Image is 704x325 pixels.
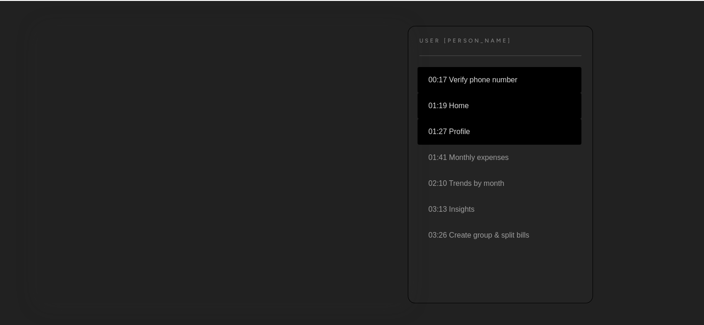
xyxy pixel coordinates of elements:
li: 01:41 Monthly expenses [417,145,581,171]
li: 01:19 Home [417,93,581,119]
li: 00:17 Verify phone number [417,67,581,93]
li: 03:26 Create group & split bills [417,222,581,248]
li: 03:13 Insights [417,196,581,222]
h4: User [PERSON_NAME] [419,37,511,44]
li: 02:10 Trends by month [417,171,581,196]
li: 01:27 Profile [417,119,581,145]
